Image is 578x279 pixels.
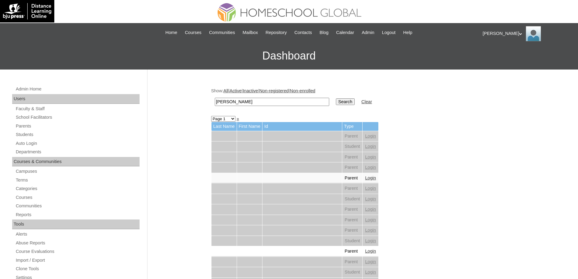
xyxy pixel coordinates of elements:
a: Parents [15,122,140,130]
input: Search [215,98,329,106]
a: Non-registered [259,88,289,93]
input: Search [336,98,355,105]
a: Import / Export [15,257,140,264]
a: Calendar [333,29,357,36]
a: Login [365,196,376,201]
td: Type [342,122,363,131]
span: Repository [265,29,287,36]
a: Abuse Reports [15,239,140,247]
span: Blog [319,29,328,36]
a: Course Evaluations [15,248,140,255]
a: Login [365,175,376,180]
img: Ariane Ebuen [526,26,541,41]
a: Logout [379,29,399,36]
td: Parent [342,257,363,267]
a: Campuses [15,168,140,175]
td: Student [342,267,363,277]
td: First Name [237,122,262,131]
a: Clear [361,99,372,104]
a: School Facilitators [15,114,140,121]
a: Login [365,186,376,191]
div: Users [12,94,140,104]
td: Parent [342,173,363,183]
span: Communities [209,29,235,36]
div: [PERSON_NAME] [483,26,572,41]
span: Logout [382,29,396,36]
a: Repository [262,29,290,36]
a: Login [365,207,376,212]
a: Admin [359,29,377,36]
a: Inactive [243,88,258,93]
a: Home [162,29,180,36]
a: Non-enrolled [290,88,315,93]
a: Login [365,238,376,243]
a: Login [365,134,376,138]
a: All [223,88,228,93]
td: Parent [342,225,363,236]
td: Student [342,236,363,246]
span: Admin [362,29,374,36]
td: Parent [342,204,363,215]
span: Help [403,29,412,36]
a: Reports [15,211,140,219]
td: Parent [342,215,363,225]
a: Help [400,29,415,36]
span: Calendar [336,29,354,36]
img: logo-white.png [3,3,51,19]
a: Login [365,155,376,159]
a: Communities [15,202,140,210]
a: Blog [316,29,331,36]
a: Login [365,217,376,222]
a: Active [229,88,242,93]
td: Parent [342,246,363,257]
a: Clone Tools [15,265,140,273]
a: Login [365,249,376,253]
td: Student [342,141,363,152]
a: Login [365,259,376,264]
div: Show: | | | | [211,88,512,109]
a: Courses [182,29,204,36]
span: Courses [185,29,201,36]
span: Home [165,29,177,36]
a: Auto Login [15,140,140,147]
span: Mailbox [243,29,258,36]
a: Contacts [291,29,315,36]
a: Login [365,165,376,170]
a: Students [15,131,140,138]
a: Departments [15,148,140,156]
a: Alerts [15,230,140,238]
div: Courses & Communities [12,157,140,167]
td: Last Name [211,122,237,131]
a: Login [365,228,376,233]
a: » [237,116,239,121]
h3: Dashboard [3,42,575,70]
a: Login [365,270,376,274]
td: Parent [342,152,363,162]
a: Faculty & Staff [15,105,140,113]
a: Communities [206,29,238,36]
td: Student [342,194,363,204]
a: Terms [15,176,140,184]
a: Login [365,144,376,149]
td: Id [262,122,342,131]
td: Parent [342,183,363,194]
a: Admin Home [15,85,140,93]
span: Contacts [294,29,312,36]
a: Courses [15,194,140,201]
td: Parent [342,131,363,141]
td: Parent [342,162,363,173]
div: Tools [12,219,140,229]
a: Categories [15,185,140,192]
a: Mailbox [240,29,261,36]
